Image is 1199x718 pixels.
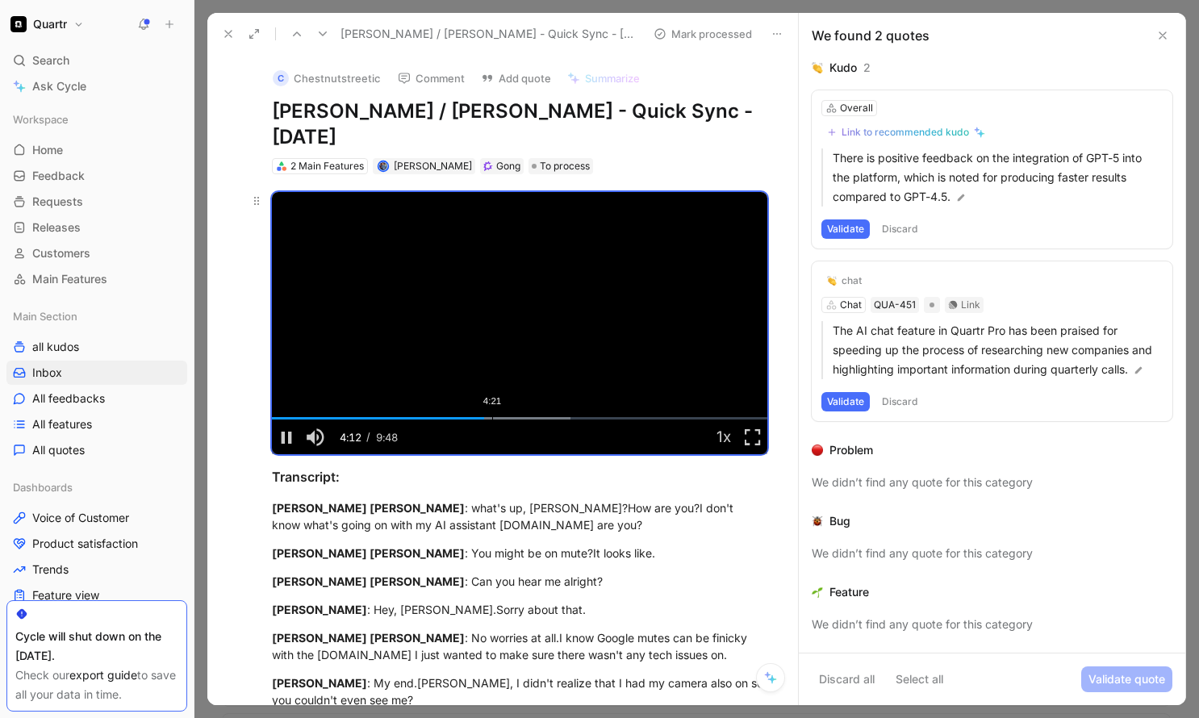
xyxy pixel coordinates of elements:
[13,308,77,324] span: Main Section
[378,162,387,171] img: avatar
[6,215,187,240] a: Releases
[32,561,69,578] span: Trends
[32,77,86,96] span: Ask Cycle
[6,164,187,188] a: Feedback
[69,668,137,682] a: export guide
[32,416,92,432] span: All features
[6,13,88,35] button: QuartrQuartr
[1133,365,1144,376] img: pen.svg
[888,666,950,692] button: Select all
[821,219,870,239] button: Validate
[272,420,301,454] button: Pause
[272,631,465,645] mark: [PERSON_NAME] [PERSON_NAME]
[272,603,367,616] mark: [PERSON_NAME]
[829,582,869,602] div: Feature
[6,361,187,385] a: Inbox
[585,71,640,86] span: Summarize
[32,536,138,552] span: Product satisfaction
[32,442,85,458] span: All quotes
[812,26,930,45] div: We found 2 quotes
[829,511,850,531] div: Bug
[876,392,924,411] button: Discard
[829,58,857,77] div: Kudo
[540,158,590,174] span: To process
[876,219,924,239] button: Discard
[812,473,1172,492] div: We didn’t find any quote for this category
[812,544,1172,563] div: We didn’t find any quote for this category
[528,158,593,174] div: To process
[827,276,837,286] img: 👏
[6,304,187,462] div: Main Sectionall kudosInboxAll feedbacksAll featuresAll quotes
[1081,666,1172,692] button: Validate quote
[272,545,767,561] div: : You might be on mute?It looks like.
[394,160,472,172] span: [PERSON_NAME]
[301,420,330,454] button: Mute
[821,392,870,411] button: Validate
[273,70,289,86] div: C
[821,271,867,290] button: 👏chat
[340,431,361,444] span: 4:12
[272,192,767,454] div: Video Player
[272,574,465,588] mark: [PERSON_NAME] [PERSON_NAME]
[842,274,862,287] div: chat
[13,111,69,127] span: Workspace
[6,438,187,462] a: All quotes
[32,339,79,355] span: all kudos
[863,58,871,77] div: 2
[6,335,187,359] a: all kudos
[840,100,873,116] div: Overall
[646,23,759,45] button: Mark processed
[33,17,67,31] h1: Quartr
[272,629,767,663] div: : No worries at all.I know Google mutes can be finicky with the [DOMAIN_NAME] I just wanted to ma...
[6,74,187,98] a: Ask Cycle
[32,168,85,184] span: Feedback
[6,557,187,582] a: Trends
[833,148,1163,207] p: There is positive feedback on the integration of GPT-5 into the platform, which is noted for prod...
[6,48,187,73] div: Search
[32,194,83,210] span: Requests
[272,676,367,690] mark: [PERSON_NAME]
[15,627,178,666] div: Cycle will shut down on the [DATE].
[955,192,967,203] img: pen.svg
[272,417,767,420] div: Progress Bar
[391,67,472,90] button: Comment
[738,420,767,454] button: Fullscreen
[340,24,640,44] span: [PERSON_NAME] / [PERSON_NAME] - Quick Sync - [DATE]
[265,66,387,90] button: CChestnutstreetic
[32,390,105,407] span: All feedbacks
[829,440,873,460] div: Problem
[32,142,63,158] span: Home
[6,138,187,162] a: Home
[32,245,90,261] span: Customers
[272,601,767,618] div: : Hey, [PERSON_NAME].Sorry about that.
[32,51,69,70] span: Search
[821,123,991,142] button: Link to recommended kudo
[833,321,1163,379] p: The AI chat feature in Quartr Pro has been praised for speeding up the process of researching new...
[15,666,178,704] div: Check our to save all your data in time.
[6,190,187,214] a: Requests
[272,467,767,486] div: Transcript:
[6,412,187,436] a: All features
[474,67,558,90] button: Add quote
[6,475,187,499] div: Dashboards
[842,126,969,139] div: Link to recommended kudo
[6,304,187,328] div: Main Section
[560,67,647,90] button: Summarize
[272,98,767,150] h1: [PERSON_NAME] / [PERSON_NAME] - Quick Sync - [DATE]
[6,107,187,131] div: Workspace
[366,430,370,443] span: /
[496,158,520,174] div: Gong
[812,666,882,692] button: Discard all
[6,386,187,411] a: All feedbacks
[6,267,187,291] a: Main Features
[812,615,1172,634] div: We didn’t find any quote for this category
[6,506,187,530] a: Voice of Customer
[812,62,823,73] img: 👏
[6,583,187,607] a: Feature view
[32,219,81,236] span: Releases
[272,546,465,560] mark: [PERSON_NAME] [PERSON_NAME]
[6,241,187,265] a: Customers
[6,532,187,556] a: Product satisfaction
[272,674,767,708] div: : My end.[PERSON_NAME], I didn't realize that I had my camera also on so you couldn't even see me?
[32,587,99,603] span: Feature view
